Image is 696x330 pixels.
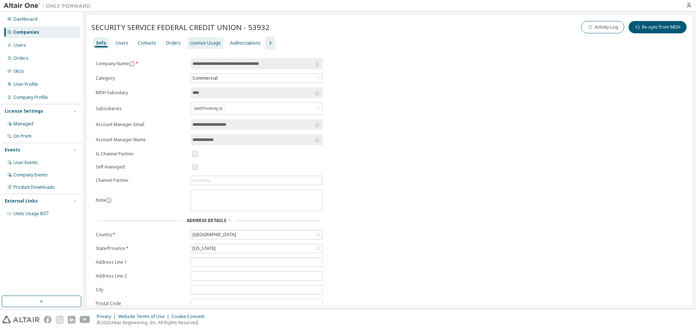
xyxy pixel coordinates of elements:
div: Commercial [191,74,219,82]
label: MDH Subsidary [96,90,186,96]
label: Note [96,197,106,203]
div: License Usage [190,40,221,46]
label: Category [96,75,186,81]
div: Companies [13,29,39,35]
label: Channel Partner [96,177,186,183]
img: linkedin.svg [68,316,75,323]
div: Contacts [138,40,156,46]
img: altair_logo.svg [2,316,40,323]
div: Loading... [192,177,213,183]
span: Address Details [187,217,226,224]
button: Activity Log [581,21,624,33]
div: solidThinking [191,103,322,114]
div: [US_STATE] [191,244,322,253]
div: [GEOGRAPHIC_DATA] [191,231,237,239]
div: Info [96,40,106,46]
div: Loading... [191,176,322,185]
div: Company Profile [13,95,48,100]
div: [US_STATE] [191,245,217,252]
label: Address Line 2 [96,273,186,279]
div: User Profile [13,82,38,87]
div: solidThinking [192,104,225,113]
button: information [129,61,135,67]
img: youtube.svg [80,316,90,323]
div: Privacy [97,314,118,319]
div: On Prem [13,133,32,139]
div: Events [5,147,20,153]
img: facebook.svg [44,316,51,323]
label: Is Channel Partner [96,151,186,157]
label: Subsidiaries [96,106,186,112]
label: Company Name [96,61,186,67]
div: [GEOGRAPHIC_DATA] [191,230,322,239]
button: Re-sync from MDH [629,21,687,33]
div: Orders [166,40,181,46]
img: Altair One [4,2,94,9]
label: Country [96,232,186,238]
label: State/Province [96,246,186,251]
div: User Events [13,160,38,166]
div: Managed [13,121,33,127]
div: Company Events [13,172,48,178]
label: Address Line 1 [96,259,186,265]
div: Orders [13,55,29,61]
div: Cookie Consent [171,314,209,319]
div: Users [116,40,128,46]
label: Postal Code [96,301,186,306]
label: Self-managed [96,164,186,170]
label: Account Manager Email [96,122,186,128]
div: Dashboard [13,16,37,22]
button: information [106,197,112,203]
div: Website Terms of Use [118,314,171,319]
div: Product Downloads [13,184,55,190]
div: License Settings [5,108,43,114]
div: Users [13,42,26,48]
span: Units Usage BI [13,210,49,217]
span: SECURITY SERVICE FEDERAL CREDIT UNION - 53932 [91,22,270,32]
p: © 2025 Altair Engineering, Inc. All Rights Reserved. [97,319,209,326]
div: SKUs [13,68,24,74]
img: instagram.svg [56,316,63,323]
label: City [96,287,186,293]
div: Authorizations [230,40,261,46]
div: Commercial [191,74,322,83]
div: External Links [5,198,38,204]
label: Account Manager Name [96,137,186,143]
